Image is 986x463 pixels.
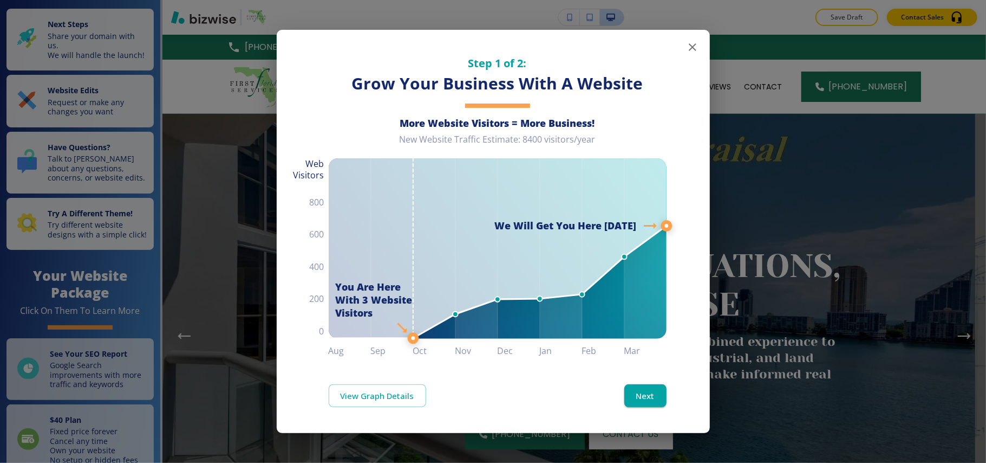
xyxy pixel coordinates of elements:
div: New Website Traffic Estimate: 8400 visitors/year [329,134,667,154]
h6: Mar [624,343,667,358]
h3: Grow Your Business With A Website [329,73,667,95]
h6: Oct [413,343,455,358]
h6: Nov [455,343,498,358]
h6: Dec [498,343,540,358]
h5: Step 1 of 2: [329,56,667,70]
h6: More Website Visitors = More Business! [329,117,667,130]
h6: Jan [540,343,582,358]
button: Next [624,384,667,407]
h6: Sep [371,343,413,358]
h6: Aug [329,343,371,358]
a: View Graph Details [329,384,426,407]
h6: Feb [582,343,624,358]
